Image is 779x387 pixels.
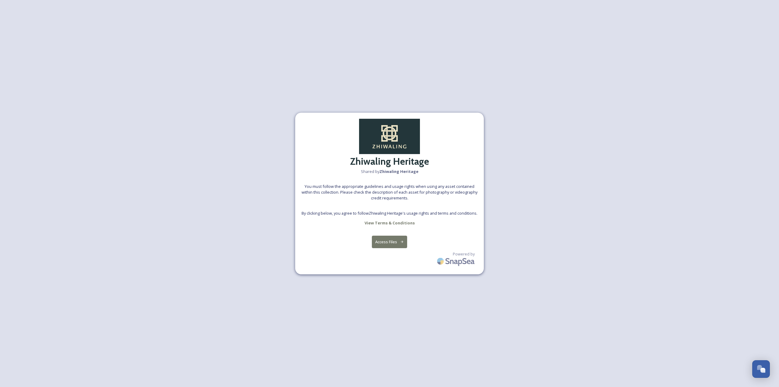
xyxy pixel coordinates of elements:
[453,251,475,257] span: Powered by
[359,119,420,154] img: Screenshot%202025-04-29%20at%2011.04.11.png
[302,210,477,216] span: By clicking below, you agree to follow Zhiwaling Heritage 's usage rights and terms and conditions.
[752,360,770,378] button: Open Chat
[372,236,407,248] button: Access Files
[365,219,415,227] a: View Terms & Conditions
[361,169,418,174] span: Shared by
[365,220,415,226] strong: View Terms & Conditions
[350,154,429,169] h2: Zhiwaling Heritage
[301,184,478,201] span: You must follow the appropriate guidelines and usage rights when using any asset contained within...
[379,169,418,174] strong: Zhiwaling Heritage
[435,254,478,268] img: SnapSea Logo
